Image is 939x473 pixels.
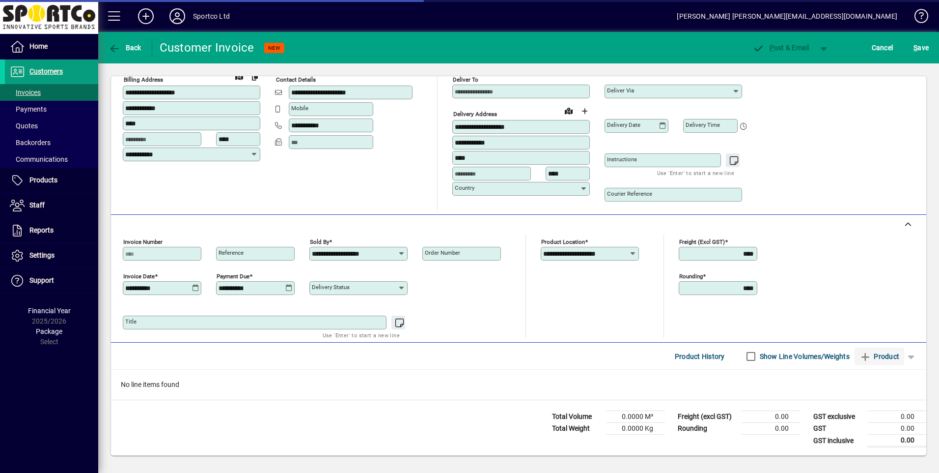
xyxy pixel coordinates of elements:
[671,348,729,365] button: Product History
[867,423,926,435] td: 0.00
[913,44,917,52] span: S
[742,423,801,435] td: 0.00
[855,348,904,365] button: Product
[867,411,926,423] td: 0.00
[5,243,98,268] a: Settings
[310,238,329,245] mat-label: Sold by
[268,45,280,51] span: NEW
[673,411,742,423] td: Freight (excl GST)
[808,423,867,435] td: GST
[606,411,665,423] td: 0.0000 M³
[5,134,98,151] a: Backorders
[106,39,144,57] button: Back
[10,105,47,113] span: Payments
[453,76,478,83] mat-label: Deliver To
[109,44,141,52] span: Back
[123,273,155,280] mat-label: Invoice date
[561,103,577,118] a: View on map
[130,7,162,25] button: Add
[29,276,54,284] span: Support
[5,151,98,168] a: Communications
[547,423,606,435] td: Total Weight
[162,7,193,25] button: Profile
[217,273,249,280] mat-label: Payment due
[5,218,98,243] a: Reports
[752,44,809,52] span: ost & Email
[29,42,48,50] span: Home
[5,118,98,134] a: Quotes
[606,423,665,435] td: 0.0000 Kg
[541,238,585,245] mat-label: Product location
[869,39,896,57] button: Cancel
[607,156,637,163] mat-label: Instructions
[29,176,57,184] span: Products
[677,8,897,24] div: [PERSON_NAME] [PERSON_NAME][EMAIL_ADDRESS][DOMAIN_NAME]
[10,122,38,130] span: Quotes
[10,139,51,147] span: Backorders
[123,238,163,245] mat-label: Invoice number
[425,249,460,256] mat-label: Order number
[219,249,244,256] mat-label: Reference
[323,329,400,341] mat-hint: Use 'Enter' to start a new line
[10,89,41,96] span: Invoices
[607,87,634,94] mat-label: Deliver via
[758,352,850,361] label: Show Line Volumes/Weights
[5,268,98,293] a: Support
[160,40,254,56] div: Customer Invoice
[679,273,703,280] mat-label: Rounding
[5,168,98,193] a: Products
[907,2,927,34] a: Knowledge Base
[5,193,98,218] a: Staff
[673,423,742,435] td: Rounding
[607,121,640,128] mat-label: Delivery date
[247,69,263,85] button: Copy to Delivery address
[291,105,308,112] mat-label: Mobile
[29,226,54,234] span: Reports
[657,167,734,178] mat-hint: Use 'Enter' to start a new line
[808,411,867,423] td: GST exclusive
[872,40,893,56] span: Cancel
[5,101,98,118] a: Payments
[577,103,592,119] button: Choose address
[98,39,152,57] app-page-header-button: Back
[913,40,929,56] span: ave
[5,34,98,59] a: Home
[36,327,62,335] span: Package
[770,44,774,52] span: P
[686,121,720,128] mat-label: Delivery time
[675,349,725,364] span: Product History
[455,184,474,191] mat-label: Country
[28,307,71,315] span: Financial Year
[29,251,55,259] span: Settings
[679,238,725,245] mat-label: Freight (excl GST)
[808,435,867,447] td: GST inclusive
[5,84,98,101] a: Invoices
[193,8,230,24] div: Sportco Ltd
[747,39,814,57] button: Post & Email
[29,67,63,75] span: Customers
[607,190,652,197] mat-label: Courier Reference
[111,370,926,400] div: No line items found
[547,411,606,423] td: Total Volume
[867,435,926,447] td: 0.00
[125,318,137,325] mat-label: Title
[312,284,350,291] mat-label: Delivery status
[29,201,45,209] span: Staff
[10,155,68,163] span: Communications
[231,68,247,84] a: View on map
[742,411,801,423] td: 0.00
[859,349,899,364] span: Product
[911,39,931,57] button: Save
